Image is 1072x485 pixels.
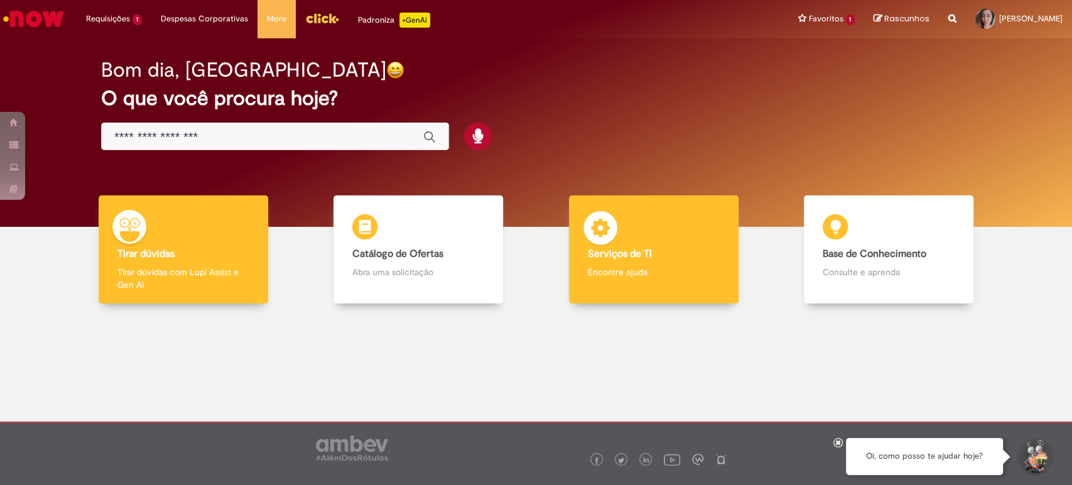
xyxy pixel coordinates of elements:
[1015,438,1053,476] button: Iniciar Conversa de Suporte
[999,13,1063,24] span: [PERSON_NAME]
[117,266,249,291] p: Tirar dúvidas com Lupi Assist e Gen Ai
[664,451,680,467] img: logo_footer_youtube.png
[846,438,1003,475] div: Oi, como posso te ajudar hoje?
[352,248,443,260] b: Catálogo de Ofertas
[823,266,955,278] p: Consulte e aprenda
[399,13,430,28] p: +GenAi
[386,61,404,79] img: happy-face.png
[358,13,430,28] div: Padroniza
[692,454,703,465] img: logo_footer_workplace.png
[352,266,484,278] p: Abra uma solicitação
[588,248,652,260] b: Serviços de TI
[1,6,66,31] img: ServiceNow
[823,248,926,260] b: Base de Conhecimento
[593,457,600,464] img: logo_footer_facebook.png
[316,435,388,460] img: logo_footer_ambev_rotulo_gray.png
[808,13,843,25] span: Favoritos
[301,195,536,304] a: Catálogo de Ofertas Abra uma solicitação
[66,195,301,304] a: Tirar dúvidas Tirar dúvidas com Lupi Assist e Gen Ai
[86,13,130,25] span: Requisições
[161,13,248,25] span: Despesas Corporativas
[874,13,929,25] a: Rascunhos
[715,454,727,465] img: logo_footer_naosei.png
[618,457,624,464] img: logo_footer_twitter.png
[771,195,1006,304] a: Base de Conhecimento Consulte e aprenda
[101,59,386,81] h2: Bom dia, [GEOGRAPHIC_DATA]
[267,13,286,25] span: More
[101,87,971,109] h2: O que você procura hoje?
[133,14,142,25] span: 1
[588,266,720,278] p: Encontre ajuda
[536,195,771,304] a: Serviços de TI Encontre ajuda
[117,248,175,260] b: Tirar dúvidas
[845,14,855,25] span: 1
[884,13,929,25] span: Rascunhos
[643,457,649,464] img: logo_footer_linkedin.png
[305,9,339,28] img: click_logo_yellow_360x200.png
